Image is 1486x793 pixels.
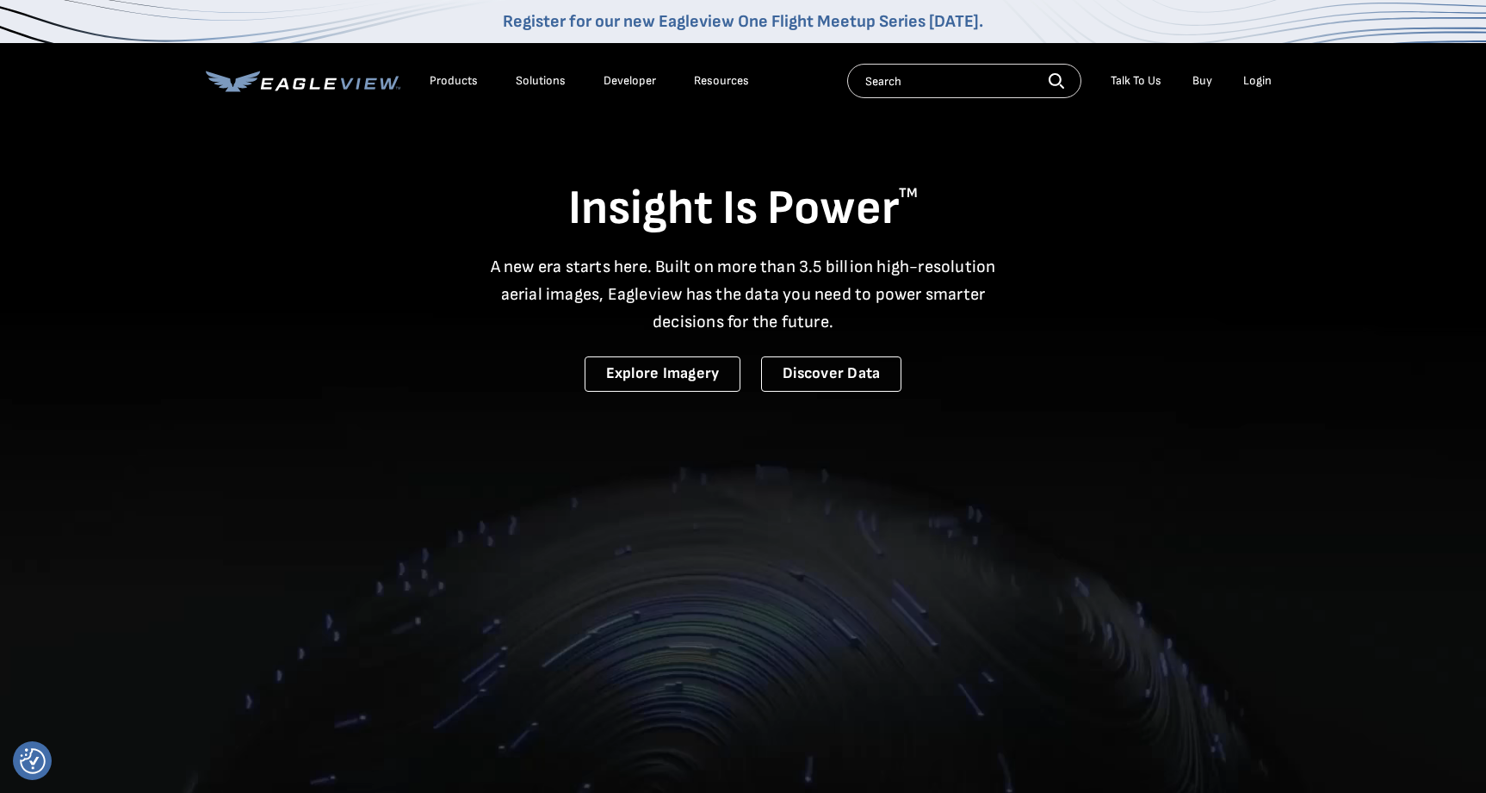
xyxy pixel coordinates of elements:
[430,73,478,89] div: Products
[516,73,566,89] div: Solutions
[1111,73,1161,89] div: Talk To Us
[761,356,901,392] a: Discover Data
[604,73,656,89] a: Developer
[1192,73,1212,89] a: Buy
[480,253,1006,336] p: A new era starts here. Built on more than 3.5 billion high-resolution aerial images, Eagleview ha...
[1243,73,1272,89] div: Login
[694,73,749,89] div: Resources
[585,356,741,392] a: Explore Imagery
[847,64,1081,98] input: Search
[503,11,983,32] a: Register for our new Eagleview One Flight Meetup Series [DATE].
[206,179,1280,239] h1: Insight Is Power
[20,748,46,774] button: Consent Preferences
[899,185,918,201] sup: TM
[20,748,46,774] img: Revisit consent button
